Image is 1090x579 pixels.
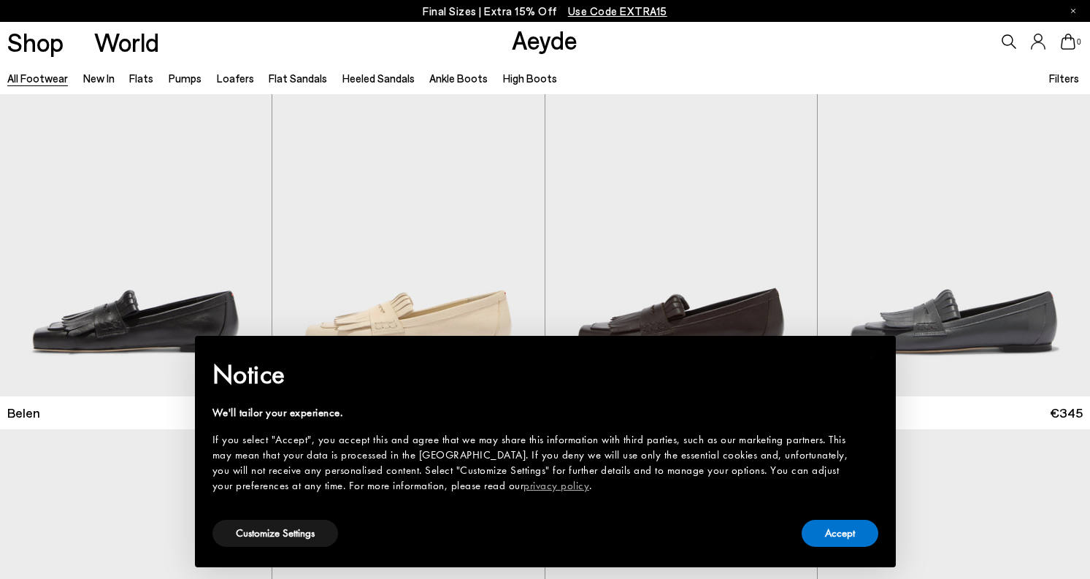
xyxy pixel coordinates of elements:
span: × [867,346,877,369]
button: Accept [802,520,878,547]
div: If you select "Accept", you accept this and agree that we may share this information with third p... [212,432,855,494]
h2: Notice [212,356,855,394]
a: privacy policy [523,478,589,493]
div: We'll tailor your experience. [212,405,855,421]
button: Customize Settings [212,520,338,547]
button: Close this notice [855,340,890,375]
